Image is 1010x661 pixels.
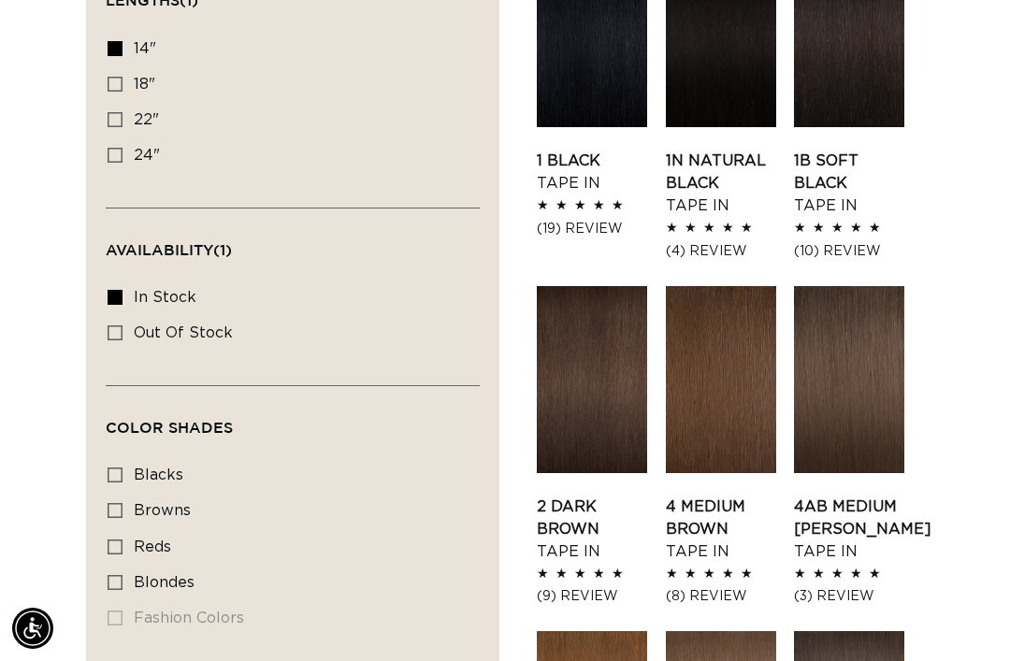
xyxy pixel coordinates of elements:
span: In stock [134,290,196,305]
a: 2 Dark Brown Tape In [537,496,647,563]
a: 1 Black Tape In [537,150,647,194]
span: reds [134,539,171,554]
span: browns [134,503,191,518]
summary: Color Shades (0 selected) [106,386,480,453]
span: 18" [134,77,155,92]
span: 24" [134,148,160,163]
a: 1N Natural Black Tape In [666,150,776,217]
span: Color Shades [106,419,233,436]
div: Accessibility Menu [12,608,53,649]
a: 1B Soft Black Tape In [794,150,904,217]
span: Out of stock [134,325,233,340]
span: blondes [134,575,195,590]
a: 4AB Medium [PERSON_NAME] Tape In [794,496,931,563]
summary: Availability (1 selected) [106,208,480,276]
span: 22" [134,112,159,127]
span: (1) [213,241,232,258]
span: Availability [106,241,232,258]
span: 14" [134,41,156,56]
a: 4 Medium Brown Tape In [666,496,776,563]
iframe: Chat Widget [916,571,1010,661]
span: blacks [134,467,183,482]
